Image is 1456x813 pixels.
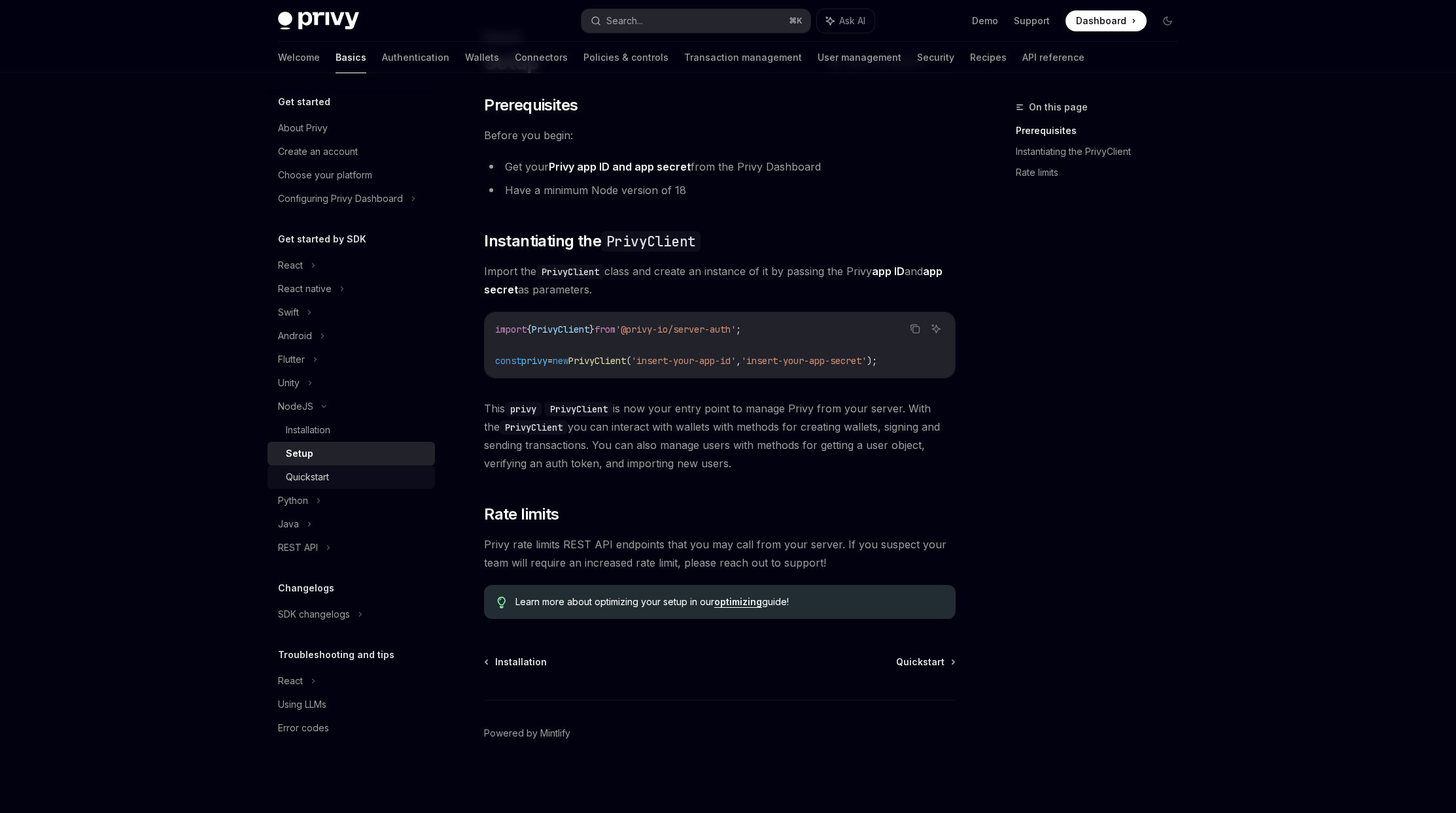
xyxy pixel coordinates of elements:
[972,14,998,27] a: Demo
[278,191,403,207] div: Configuring Privy Dashboard
[1016,120,1188,141] a: Prerequisites
[1157,10,1178,31] button: Toggle dark mode
[497,597,506,608] svg: Tip
[549,160,691,174] a: Privy app ID and app secret
[484,535,956,572] span: Privy rate limits REST API endpoints that you may call from your server. If you suspect your team...
[278,647,394,663] h5: Troubleshooting and tips
[1014,14,1050,27] a: Support
[872,265,905,278] strong: app ID
[268,418,435,442] a: Installation
[278,399,313,414] div: NodeJS
[970,42,1007,73] a: Recipes
[268,716,435,740] a: Error codes
[495,655,547,669] span: Installation
[278,328,312,344] div: Android
[527,324,532,335] span: {
[867,355,877,367] span: );
[484,262,956,299] span: Import the class and create an instance of it by passing the Privy and as parameters.
[1022,42,1084,73] a: API reference
[278,281,332,297] div: React native
[595,324,615,335] span: from
[278,12,359,30] img: dark logo
[1066,10,1147,31] a: Dashboard
[268,140,435,163] a: Create an account
[278,606,350,622] div: SDK changelogs
[536,265,604,279] code: PrivyClient
[484,727,570,740] a: Powered by Mintlify
[484,399,956,473] span: This is now your entry point to manage Privy from your server. With the you can interact with wal...
[278,540,318,556] div: REST API
[1016,141,1188,162] a: Instantiating the PrivyClient
[278,231,366,247] h5: Get started by SDK
[485,655,547,669] a: Installation
[268,442,435,465] a: Setup
[286,469,329,485] div: Quickstart
[278,673,303,689] div: React
[268,116,435,140] a: About Privy
[278,257,303,273] div: React
[382,42,449,73] a: Authentication
[1016,162,1188,183] a: Rate limits
[601,231,701,252] code: PrivyClient
[896,655,945,669] span: Quickstart
[1076,14,1126,27] span: Dashboard
[278,144,358,159] div: Create an account
[583,42,668,73] a: Policies & controls
[278,375,300,391] div: Unity
[268,693,435,716] a: Using LLMs
[278,516,299,532] div: Java
[615,324,736,335] span: '@privy-io/server-auth'
[896,655,954,669] a: Quickstart
[789,16,803,26] span: ⌘ K
[500,420,568,435] code: PrivyClient
[521,355,547,367] span: privy
[484,181,956,199] li: Have a minimum Node version of 18
[581,9,810,33] button: Search...⌘K
[278,305,299,320] div: Swift
[736,324,741,335] span: ;
[495,324,527,335] span: import
[484,504,559,525] span: Rate limits
[278,42,320,73] a: Welcome
[495,355,521,367] span: const
[484,231,701,252] span: Instantiating the
[917,42,954,73] a: Security
[907,320,924,337] button: Copy the contents from the code block
[484,95,578,116] span: Prerequisites
[631,355,736,367] span: 'insert-your-app-id'
[589,324,595,335] span: }
[927,320,945,337] button: Ask AI
[736,355,741,367] span: ,
[818,42,901,73] a: User management
[547,355,553,367] span: =
[817,9,875,33] button: Ask AI
[484,126,956,144] span: Before you begin:
[553,355,568,367] span: new
[606,13,643,29] div: Search...
[545,402,613,416] code: PrivyClient
[839,14,865,27] span: Ask AI
[465,42,499,73] a: Wallets
[505,402,542,416] code: privy
[336,42,366,73] a: Basics
[278,120,328,136] div: About Privy
[532,324,589,335] span: PrivyClient
[278,94,330,110] h5: Get started
[278,720,329,736] div: Error codes
[515,595,943,608] span: Learn more about optimizing your setup in our guide!
[1029,99,1088,115] span: On this page
[684,42,802,73] a: Transaction management
[278,493,308,508] div: Python
[268,163,435,187] a: Choose your platform
[286,422,330,438] div: Installation
[268,465,435,489] a: Quickstart
[568,355,626,367] span: PrivyClient
[278,697,326,712] div: Using LLMs
[278,167,372,183] div: Choose your platform
[278,580,334,596] h5: Changelogs
[515,42,568,73] a: Connectors
[278,352,305,367] div: Flutter
[714,596,762,608] a: optimizing
[741,355,867,367] span: 'insert-your-app-secret'
[626,355,631,367] span: (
